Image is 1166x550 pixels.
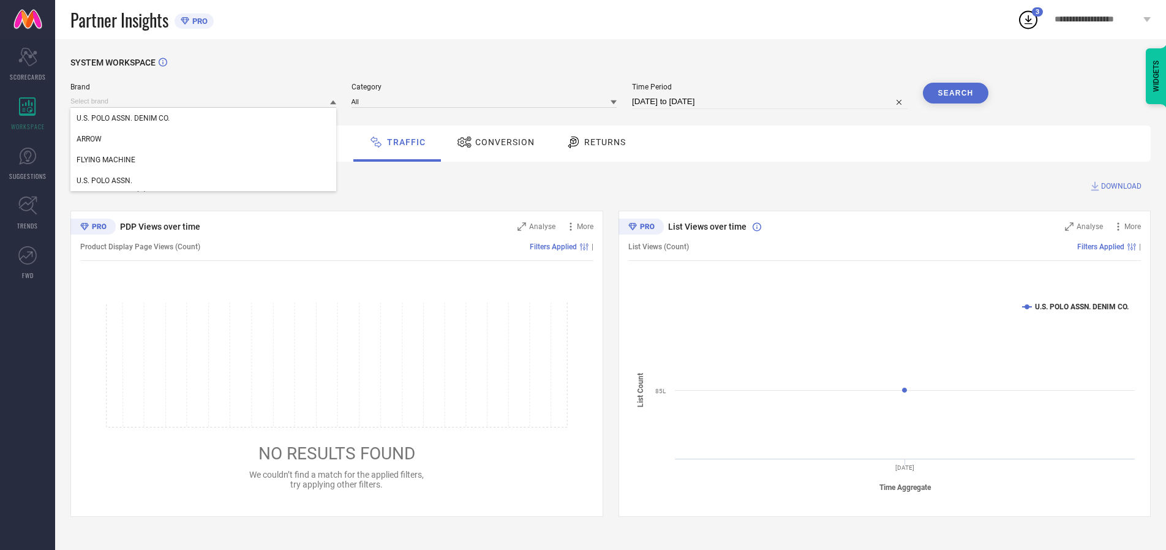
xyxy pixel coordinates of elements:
text: [DATE] [895,464,914,471]
span: ARROW [77,135,102,143]
span: | [592,243,593,251]
span: DOWNLOAD [1101,180,1142,192]
div: U.S. POLO ASSN. DENIM CO. [70,108,336,129]
span: More [1124,222,1141,231]
span: FWD [22,271,34,280]
span: Conversion [475,137,535,147]
input: Select brand [70,95,336,108]
span: Partner Insights [70,7,168,32]
span: Category [352,83,617,91]
div: U.S. POLO ASSN. [70,170,336,191]
span: SYSTEM WORKSPACE [70,58,156,67]
span: List Views over time [668,222,747,232]
span: We couldn’t find a match for the applied filters, try applying other filters. [249,470,424,489]
input: Select time period [632,94,908,109]
div: ARROW [70,129,336,149]
div: Premium [619,219,664,237]
span: Time Period [632,83,908,91]
span: WORKSPACE [11,122,45,131]
span: Brand [70,83,336,91]
span: FLYING MACHINE [77,156,135,164]
span: TRENDS [17,221,38,230]
span: U.S. POLO ASSN. [77,176,132,185]
span: 3 [1036,8,1039,16]
span: PRO [189,17,208,26]
tspan: Time Aggregate [879,483,931,492]
span: Filters Applied [1077,243,1124,251]
span: Analyse [529,222,555,231]
span: Analyse [1077,222,1103,231]
text: U.S. POLO ASSN. DENIM CO. [1035,303,1129,311]
span: Filters Applied [530,243,577,251]
span: Product Display Page Views (Count) [80,243,200,251]
svg: Zoom [1065,222,1074,231]
span: SCORECARDS [10,72,46,81]
span: SUGGESTIONS [9,171,47,181]
span: Returns [584,137,626,147]
div: Premium [70,219,116,237]
span: List Views (Count) [628,243,689,251]
span: More [577,222,593,231]
span: PDP Views over time [120,222,200,232]
tspan: List Count [636,373,645,407]
span: NO RESULTS FOUND [258,443,415,464]
svg: Zoom [517,222,526,231]
span: | [1139,243,1141,251]
button: Search [923,83,989,104]
text: 85L [655,388,666,394]
span: U.S. POLO ASSN. DENIM CO. [77,114,170,122]
div: FLYING MACHINE [70,149,336,170]
div: Open download list [1017,9,1039,31]
span: Traffic [387,137,426,147]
